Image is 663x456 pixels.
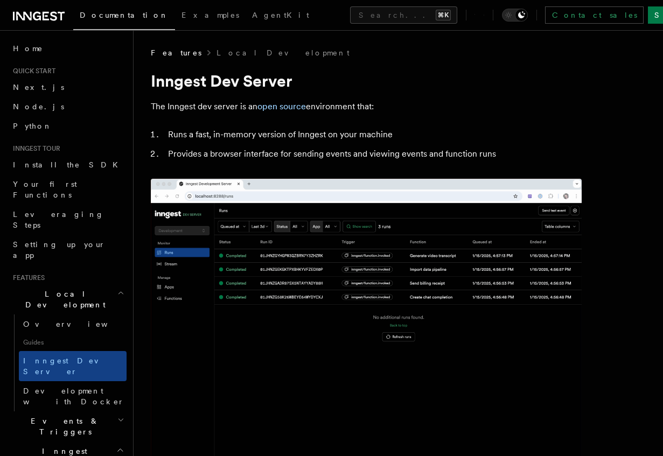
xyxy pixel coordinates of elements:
span: Features [151,47,201,58]
span: Guides [19,334,127,351]
span: Development with Docker [23,387,124,406]
a: Examples [175,3,246,29]
span: Your first Functions [13,180,77,199]
kbd: ⌘K [436,10,451,20]
a: Leveraging Steps [9,205,127,235]
a: Contact sales [545,6,644,24]
span: Setting up your app [13,240,106,259]
span: Python [13,122,52,130]
span: AgentKit [252,11,309,19]
a: Install the SDK [9,155,127,174]
a: Node.js [9,97,127,116]
span: Local Development [9,289,117,310]
button: Events & Triggers [9,411,127,441]
span: Quick start [9,67,55,75]
a: open source [257,101,306,111]
a: Home [9,39,127,58]
span: Node.js [13,102,64,111]
button: Search...⌘K [350,6,457,24]
a: AgentKit [246,3,316,29]
span: Install the SDK [13,160,124,169]
span: Inngest Dev Server [23,356,115,376]
a: Your first Functions [9,174,127,205]
span: Events & Triggers [9,416,117,437]
span: Documentation [80,11,169,19]
p: The Inngest dev server is an environment that: [151,99,582,114]
span: Leveraging Steps [13,210,104,229]
span: Overview [23,320,134,328]
h1: Inngest Dev Server [151,71,582,90]
li: Provides a browser interface for sending events and viewing events and function runs [165,146,582,162]
a: Overview [19,314,127,334]
a: Documentation [73,3,175,30]
button: Local Development [9,284,127,314]
a: Local Development [217,47,350,58]
a: Inngest Dev Server [19,351,127,381]
span: Features [9,273,45,282]
a: Development with Docker [19,381,127,411]
li: Runs a fast, in-memory version of Inngest on your machine [165,127,582,142]
button: Toggle dark mode [502,9,528,22]
a: Python [9,116,127,136]
a: Setting up your app [9,235,127,265]
span: Inngest tour [9,144,60,153]
span: Next.js [13,83,64,92]
span: Home [13,43,43,54]
div: Local Development [9,314,127,411]
span: Examples [182,11,239,19]
a: Next.js [9,78,127,97]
